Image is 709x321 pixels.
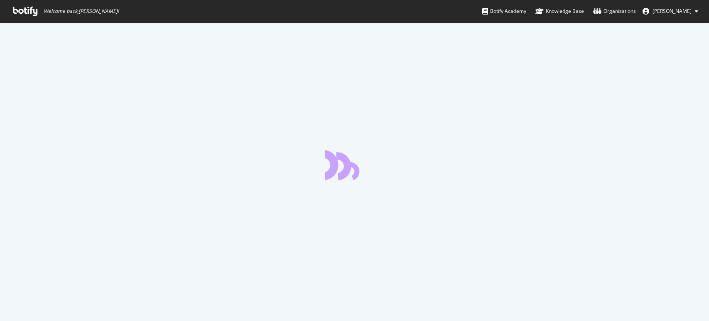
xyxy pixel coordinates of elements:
[44,8,119,15] span: Welcome back, [PERSON_NAME] !
[593,7,636,15] div: Organizations
[482,7,526,15] div: Botify Academy
[325,150,385,180] div: animation
[535,7,584,15] div: Knowledge Base
[636,5,705,18] button: [PERSON_NAME]
[653,7,692,15] span: Taylor Brantley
